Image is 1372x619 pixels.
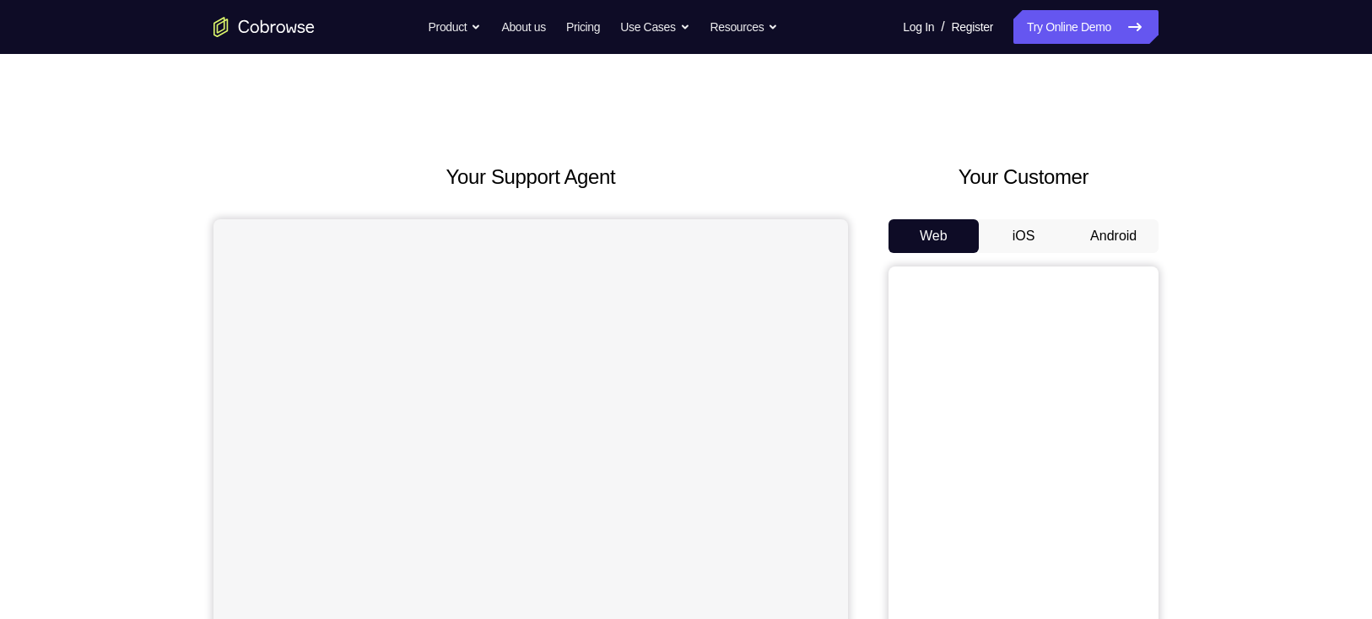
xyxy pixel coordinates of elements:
a: Try Online Demo [1013,10,1159,44]
h2: Your Support Agent [213,162,848,192]
span: / [941,17,944,37]
button: Web [889,219,979,253]
a: About us [501,10,545,44]
button: Use Cases [620,10,689,44]
button: Resources [710,10,779,44]
button: Android [1068,219,1159,253]
button: Product [429,10,482,44]
a: Pricing [566,10,600,44]
a: Register [952,10,993,44]
a: Go to the home page [213,17,315,37]
a: Log In [903,10,934,44]
button: iOS [979,219,1069,253]
h2: Your Customer [889,162,1159,192]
